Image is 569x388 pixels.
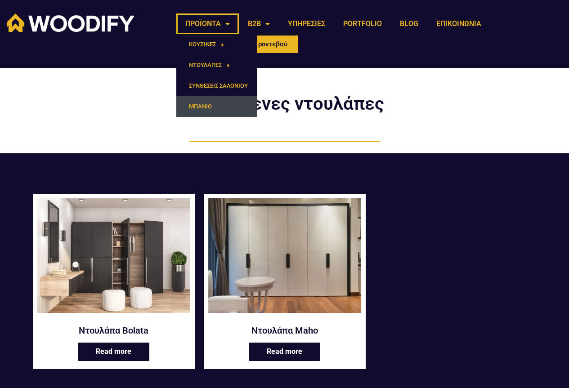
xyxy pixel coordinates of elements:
[7,13,134,32] img: Woodify
[37,325,190,336] a: Ντουλάπα Bolata
[176,96,257,117] a: ΜΠΑΝΙΟ
[334,13,391,34] a: PORTFOLIO
[176,13,490,34] nav: Menu
[249,343,320,361] a: Read more about “Ντουλάπα Maho”
[176,55,257,76] a: ΝΤΟΥΛΑΠΕΣ
[208,198,361,319] a: Ντουλάπα Maho
[391,13,427,34] a: BLOG
[239,13,279,34] a: B2B
[177,95,393,113] h2: Ανοιγόμενες ντουλάπες
[279,13,334,34] a: ΥΠΗΡΕΣΙΕΣ
[427,13,490,34] a: ΕΠΙΚΟΙΝΩΝΙΑ
[78,343,149,361] a: Read more about “Ντουλάπα Bolata”
[176,34,257,117] ul: ΠΡΟΪΟΝΤΑ
[176,13,239,34] a: ΠΡΟΪΟΝΤΑ
[37,198,190,319] a: Ντουλάπα Bolata
[176,76,257,96] a: ΣΥΝΘΕΣΕΙΣ ΣΑΛΟΝΙΟΥ
[208,325,361,336] a: Ντουλάπα Maho
[176,34,257,55] a: ΚΟΥΖΙΝΕΣ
